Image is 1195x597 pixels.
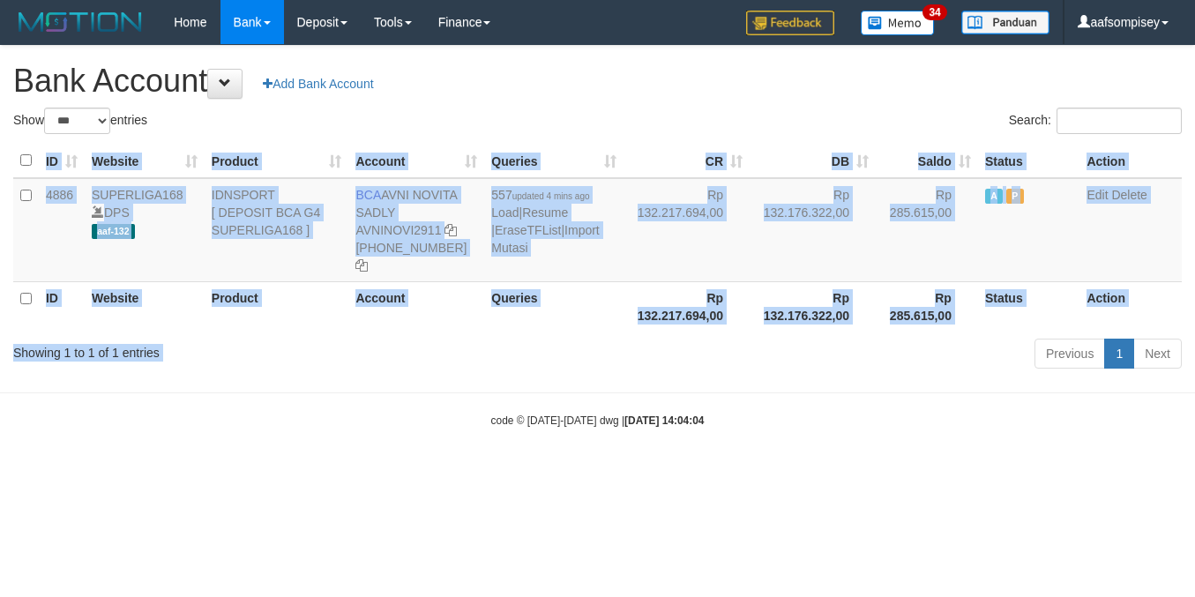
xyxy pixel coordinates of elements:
[876,144,978,178] th: Saldo: activate to sort column ascending
[491,188,589,202] span: 557
[1079,281,1182,332] th: Action
[205,178,349,282] td: IDNSPORT [ DEPOSIT BCA G4 SUPERLIGA168 ]
[624,144,750,178] th: CR: activate to sort column ascending
[1057,108,1182,134] input: Search:
[876,178,978,282] td: Rp 285.615,00
[205,144,349,178] th: Product: activate to sort column ascending
[1034,339,1105,369] a: Previous
[92,224,135,239] span: aaf-132
[624,281,750,332] th: Rp 132.217.694,00
[251,69,385,99] a: Add Bank Account
[961,11,1049,34] img: panduan.png
[355,258,368,272] a: Copy 4062280135 to clipboard
[985,189,1003,204] span: Active
[522,205,568,220] a: Resume
[484,144,624,178] th: Queries: activate to sort column ascending
[13,9,147,35] img: MOTION_logo.png
[1104,339,1134,369] a: 1
[491,205,519,220] a: Load
[491,414,705,427] small: code © [DATE]-[DATE] dwg |
[348,144,484,178] th: Account: activate to sort column ascending
[444,223,457,237] a: Copy AVNINOVI2911 to clipboard
[85,144,205,178] th: Website: activate to sort column ascending
[491,223,599,255] a: Import Mutasi
[39,178,85,282] td: 4886
[39,144,85,178] th: ID: activate to sort column ascending
[348,281,484,332] th: Account
[85,178,205,282] td: DPS
[746,11,834,35] img: Feedback.jpg
[1009,108,1182,134] label: Search:
[85,281,205,332] th: Website
[750,281,876,332] th: Rp 132.176.322,00
[861,11,935,35] img: Button%20Memo.svg
[39,281,85,332] th: ID
[495,223,561,237] a: EraseTFList
[1079,144,1182,178] th: Action
[355,188,381,202] span: BCA
[978,281,1080,332] th: Status
[1006,189,1024,204] span: Paused
[348,178,484,282] td: AVNI NOVITA SADLY [PHONE_NUMBER]
[1111,188,1146,202] a: Delete
[750,144,876,178] th: DB: activate to sort column ascending
[1133,339,1182,369] a: Next
[205,281,349,332] th: Product
[978,144,1080,178] th: Status
[92,188,183,202] a: SUPERLIGA168
[13,108,147,134] label: Show entries
[44,108,110,134] select: Showentries
[13,337,485,362] div: Showing 1 to 1 of 1 entries
[624,414,704,427] strong: [DATE] 14:04:04
[922,4,946,20] span: 34
[624,178,750,282] td: Rp 132.217.694,00
[491,188,599,255] span: | | |
[512,191,590,201] span: updated 4 mins ago
[484,281,624,332] th: Queries
[355,223,441,237] a: AVNINOVI2911
[1087,188,1108,202] a: Edit
[876,281,978,332] th: Rp 285.615,00
[13,63,1182,99] h1: Bank Account
[750,178,876,282] td: Rp 132.176.322,00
